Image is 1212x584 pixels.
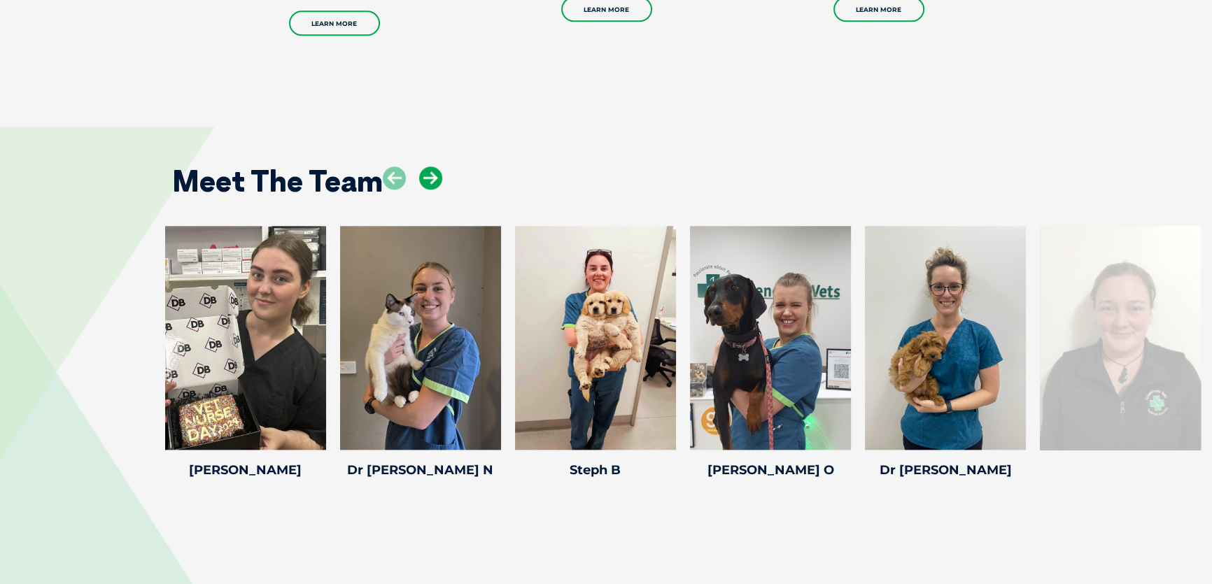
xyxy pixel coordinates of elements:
h4: [PERSON_NAME] [165,464,326,476]
h4: Dr [PERSON_NAME] [865,464,1026,476]
a: Learn More [289,10,380,36]
h4: [PERSON_NAME] O [690,464,851,476]
h4: Dr [PERSON_NAME] N [340,464,501,476]
h2: Meet The Team [172,166,383,196]
h4: Steph B [515,464,676,476]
